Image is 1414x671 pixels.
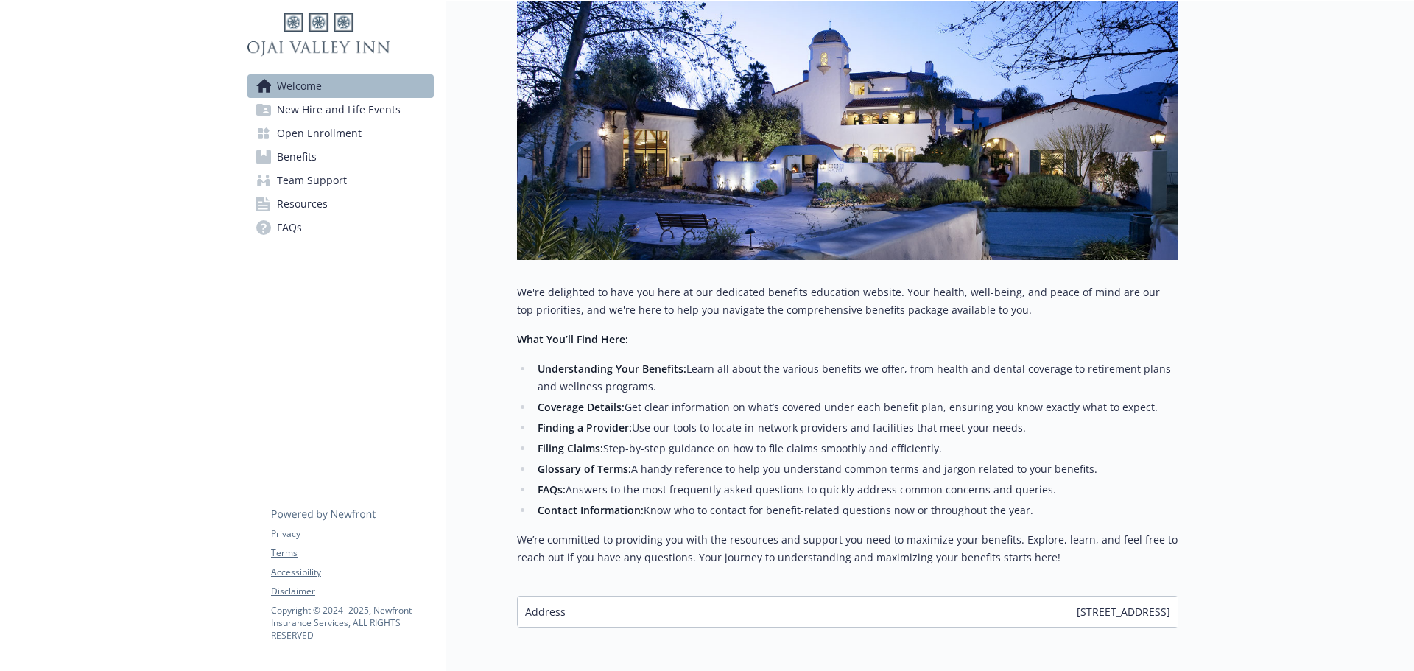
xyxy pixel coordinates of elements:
p: We’re committed to providing you with the resources and support you need to maximize your benefit... [517,531,1178,566]
a: Resources [247,192,434,216]
li: Know who to contact for benefit-related questions now or throughout the year. [533,502,1178,519]
p: We're delighted to have you here at our dedicated benefits education website. Your health, well-b... [517,284,1178,319]
span: [STREET_ADDRESS] [1077,604,1170,619]
span: Welcome [277,74,322,98]
li: Get clear information on what’s covered under each benefit plan, ensuring you know exactly what t... [533,398,1178,416]
li: Learn all about the various benefits we offer, from health and dental coverage to retirement plan... [533,360,1178,396]
strong: What You’ll Find Here: [517,332,628,346]
strong: Filing Claims: [538,441,603,455]
strong: Finding a Provider: [538,421,632,435]
span: Benefits [277,145,317,169]
a: New Hire and Life Events [247,98,434,122]
a: Open Enrollment [247,122,434,145]
strong: Glossary of Terms: [538,462,631,476]
strong: Understanding Your Benefits: [538,362,686,376]
span: FAQs [277,216,302,239]
a: Privacy [271,527,433,541]
span: Address [525,604,566,619]
a: Terms [271,547,433,560]
li: A handy reference to help you understand common terms and jargon related to your benefits. [533,460,1178,478]
span: New Hire and Life Events [277,98,401,122]
img: overview page banner [517,1,1178,260]
a: Team Support [247,169,434,192]
a: Benefits [247,145,434,169]
span: Open Enrollment [277,122,362,145]
a: Accessibility [271,566,433,579]
a: FAQs [247,216,434,239]
li: Step-by-step guidance on how to file claims smoothly and efficiently. [533,440,1178,457]
strong: Coverage Details: [538,400,625,414]
span: Resources [277,192,328,216]
p: Copyright © 2024 - 2025 , Newfront Insurance Services, ALL RIGHTS RESERVED [271,604,433,642]
a: Welcome [247,74,434,98]
strong: FAQs: [538,482,566,496]
strong: Contact Information: [538,503,644,517]
span: Team Support [277,169,347,192]
li: Use our tools to locate in-network providers and facilities that meet your needs. [533,419,1178,437]
li: Answers to the most frequently asked questions to quickly address common concerns and queries. [533,481,1178,499]
a: Disclaimer [271,585,433,598]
